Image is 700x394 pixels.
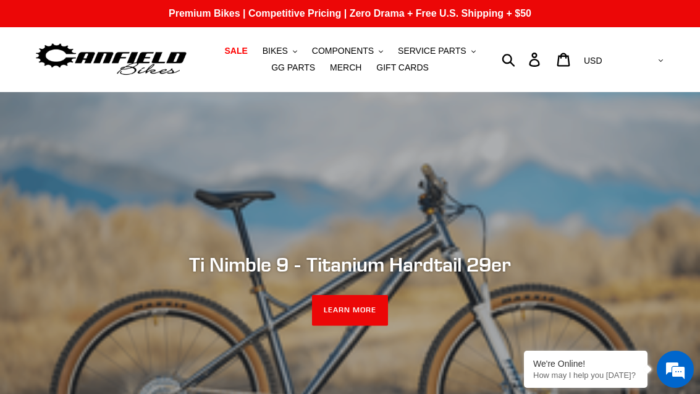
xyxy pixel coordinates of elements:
span: GIFT CARDS [376,62,429,73]
div: We're Online! [533,359,638,369]
span: SALE [224,46,247,56]
span: SERVICE PARTS [398,46,466,56]
span: MERCH [330,62,361,73]
a: MERCH [324,59,368,76]
a: LEARN MORE [312,295,388,326]
button: BIKES [256,43,303,59]
span: GG PARTS [271,62,315,73]
span: BIKES [263,46,288,56]
a: GIFT CARDS [370,59,435,76]
span: COMPONENTS [312,46,374,56]
button: COMPONENTS [306,43,389,59]
p: How may I help you today? [533,370,638,380]
a: SALE [218,43,253,59]
button: SERVICE PARTS [392,43,481,59]
h2: Ti Nimble 9 - Titanium Hardtail 29er [34,252,666,276]
a: GG PARTS [265,59,321,76]
img: Canfield Bikes [34,40,188,79]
